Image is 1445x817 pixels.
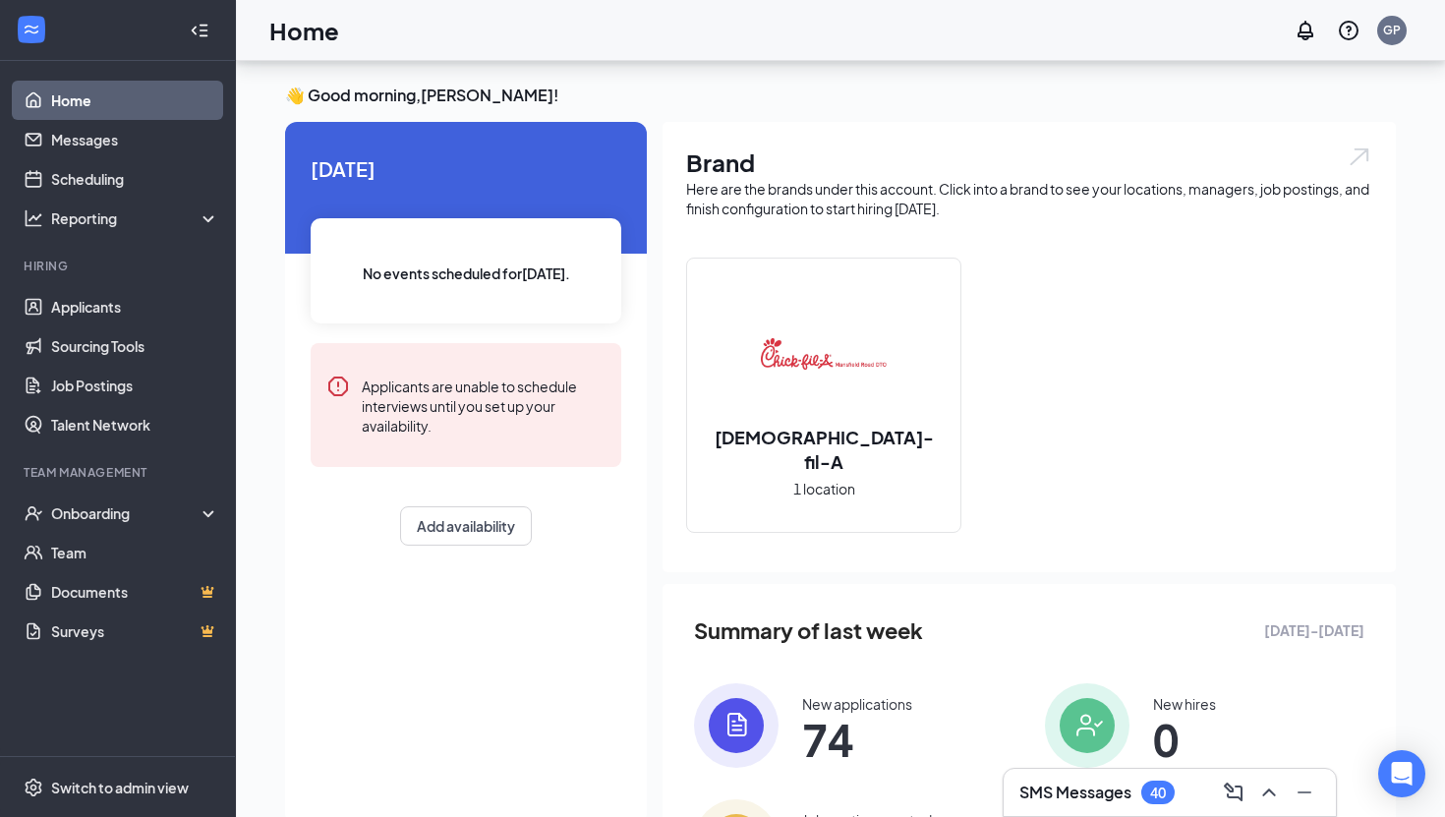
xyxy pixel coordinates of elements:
[1257,781,1281,804] svg: ChevronUp
[24,778,43,797] svg: Settings
[1019,782,1131,803] h3: SMS Messages
[51,778,189,797] div: Switch to admin view
[51,120,219,159] a: Messages
[400,506,532,546] button: Add availability
[1253,777,1285,808] button: ChevronUp
[1218,777,1249,808] button: ComposeMessage
[1383,22,1401,38] div: GP
[51,533,219,572] a: Team
[1264,619,1364,641] span: [DATE] - [DATE]
[1293,781,1316,804] svg: Minimize
[22,20,41,39] svg: WorkstreamLogo
[802,694,912,714] div: New applications
[694,613,923,648] span: Summary of last week
[1347,146,1372,168] img: open.6027fd2a22e1237b5b06.svg
[687,425,960,474] h2: [DEMOGRAPHIC_DATA]-fil-A
[1222,781,1245,804] svg: ComposeMessage
[1289,777,1320,808] button: Minimize
[686,179,1372,218] div: Here are the brands under this account. Click into a brand to see your locations, managers, job p...
[51,159,219,199] a: Scheduling
[363,263,570,284] span: No events scheduled for [DATE] .
[51,503,202,523] div: Onboarding
[51,208,220,228] div: Reporting
[24,464,215,481] div: Team Management
[1045,683,1129,768] img: icon
[362,375,606,436] div: Applicants are unable to schedule interviews until you set up your availability.
[694,683,779,768] img: icon
[1153,694,1216,714] div: New hires
[51,612,219,651] a: SurveysCrown
[24,258,215,274] div: Hiring
[51,326,219,366] a: Sourcing Tools
[1150,785,1166,801] div: 40
[1337,19,1360,42] svg: QuestionInfo
[51,81,219,120] a: Home
[1378,750,1425,797] div: Open Intercom Messenger
[761,291,887,417] img: Chick-fil-A
[326,375,350,398] svg: Error
[686,146,1372,179] h1: Brand
[802,722,912,757] span: 74
[793,478,855,499] span: 1 location
[24,208,43,228] svg: Analysis
[24,503,43,523] svg: UserCheck
[51,366,219,405] a: Job Postings
[285,85,1396,106] h3: 👋 Good morning, [PERSON_NAME] !
[51,405,219,444] a: Talent Network
[269,14,339,47] h1: Home
[1294,19,1317,42] svg: Notifications
[311,153,621,184] span: [DATE]
[51,287,219,326] a: Applicants
[51,572,219,612] a: DocumentsCrown
[1153,722,1216,757] span: 0
[190,21,209,40] svg: Collapse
